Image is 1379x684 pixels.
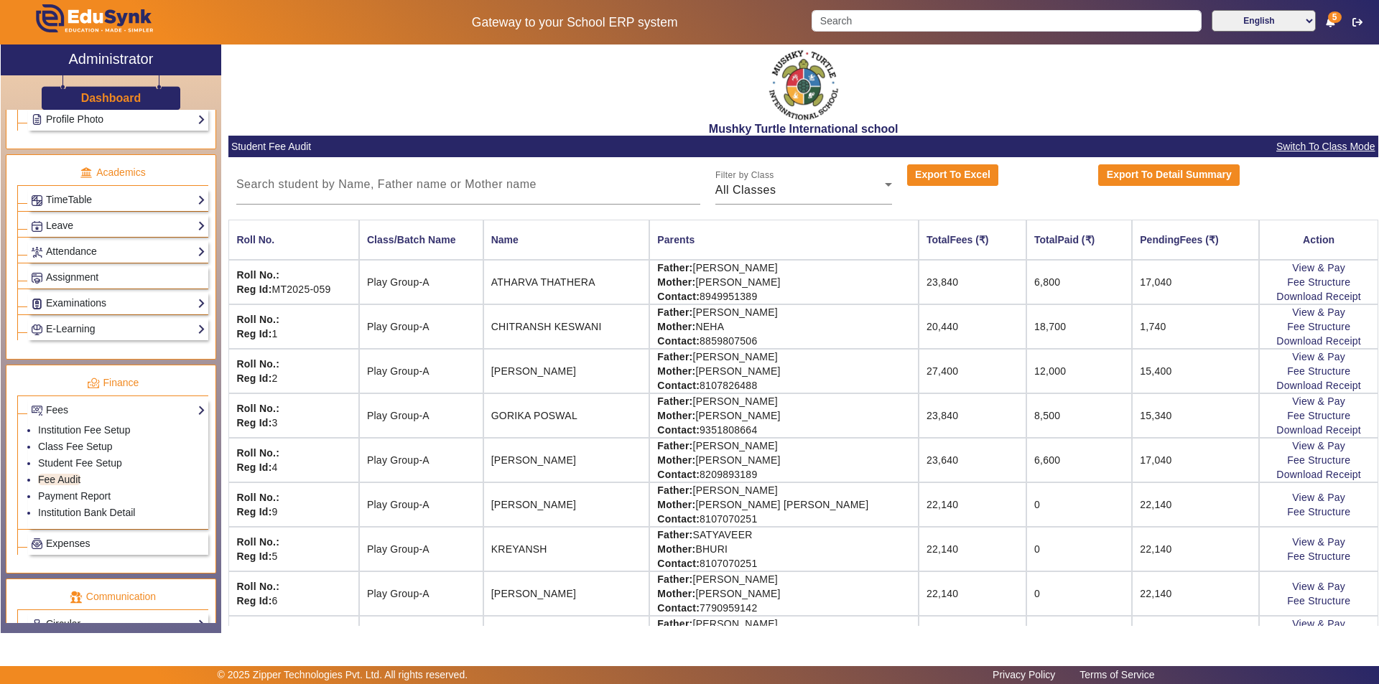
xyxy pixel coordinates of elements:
strong: Roll No.: [236,492,279,503]
img: academic.png [80,167,93,179]
td: 23,840 [919,393,1026,438]
td: 22,140 [1132,616,1259,660]
td: 9 [228,482,359,527]
a: Administrator [1,44,221,75]
strong: Roll No.: [236,447,279,459]
button: Export To Excel [907,164,999,186]
td: SATYAVEER BHURI 8107070251 [649,527,919,571]
div: PendingFees (₹) [1140,232,1218,248]
a: View & Pay [1292,581,1345,592]
td: 1,740 [1132,304,1259,349]
td: 20,440 [919,304,1026,349]
td: 15,400 [1132,349,1259,393]
strong: Contact: [657,469,700,480]
td: [PERSON_NAME] [483,349,650,393]
td: ATHARVA THATHERA [483,260,650,304]
td: [PERSON_NAME] [PERSON_NAME] 7790959142 [649,571,919,616]
a: Class Fee Setup [38,441,113,452]
strong: Contact: [657,602,700,614]
a: Fee Audit [38,474,80,485]
span: Assignment [46,271,98,283]
h3: Dashboard [81,91,141,105]
div: PendingFees (₹) [1140,232,1251,248]
strong: Mother: [657,588,695,599]
td: 22,140 [919,482,1026,527]
td: [PERSON_NAME] [PERSON_NAME] [PERSON_NAME] 8107070251 [649,482,919,527]
td: [PERSON_NAME] [PERSON_NAME] 7790959142 [649,616,919,660]
strong: Father: [657,529,692,540]
td: 22,140 [1132,571,1259,616]
th: Action [1259,220,1378,260]
strong: Contact: [657,380,700,391]
td: [PERSON_NAME] [483,616,650,660]
a: View & Pay [1292,351,1345,362]
p: Academics [17,165,208,180]
td: 15,340 [1132,393,1259,438]
a: Payment Report [38,490,111,502]
strong: Reg Id: [236,462,271,473]
td: [PERSON_NAME] [483,482,650,527]
td: 7 [228,616,359,660]
p: © 2025 Zipper Technologies Pvt. Ltd. All rights reserved. [218,667,468,683]
td: 3 [228,393,359,438]
span: Switch To Class Mode [1276,139,1375,155]
td: [PERSON_NAME] NEHA 8859807506 [649,304,919,349]
strong: Mother: [657,321,695,332]
td: 0 [1026,571,1132,616]
img: Payroll.png [32,538,42,549]
img: f2cfa3ea-8c3d-4776-b57d-4b8cb03411bc [768,48,840,122]
a: Fee Structure [1287,410,1350,421]
img: communication.png [70,591,83,604]
a: Student Fee Setup [38,457,122,469]
td: Play Group-A [359,349,483,393]
input: Search [812,10,1201,32]
td: 1 [228,304,359,349]
td: Play Group-A [359,438,483,482]
td: Play Group-A [359,571,483,616]
strong: Father: [657,351,692,362]
td: CHITRANSH KESWANI [483,304,650,349]
strong: Reg Id: [236,284,271,295]
a: View & Pay [1292,440,1345,451]
strong: Roll No.: [236,581,279,592]
div: TotalFees (₹) [927,232,989,248]
a: Institution Bank Detail [38,507,135,518]
a: Terms of Service [1072,665,1161,684]
strong: Reg Id: [236,595,271,606]
strong: Mother: [657,543,695,555]
strong: Father: [657,262,692,273]
strong: Roll No.: [236,403,279,414]
td: Play Group-A [359,527,483,571]
a: Fee Structure [1287,321,1350,332]
td: 18,700 [1026,304,1132,349]
div: Roll No. [236,232,274,248]
td: [PERSON_NAME] [483,571,650,616]
h2: Administrator [69,50,154,67]
a: Expenses [31,535,205,552]
td: GORIKA POSWAL [483,393,650,438]
a: View & Pay [1292,618,1345,629]
td: [PERSON_NAME] [483,438,650,482]
strong: Mother: [657,276,695,288]
strong: Reg Id: [236,328,271,339]
td: Play Group-A [359,304,483,349]
img: finance.png [87,377,100,390]
td: 8,500 [1026,393,1132,438]
th: Class/Batch Name [359,220,483,260]
a: Fee Structure [1287,551,1350,562]
strong: Father: [657,484,692,496]
td: MT2025-059 [228,260,359,304]
td: [PERSON_NAME] [PERSON_NAME] 8209893189 [649,438,919,482]
td: 0 [1026,482,1132,527]
strong: Roll No.: [236,625,279,637]
p: Communication [17,589,208,604]
a: View & Pay [1292,262,1345,273]
strong: Mother: [657,499,695,510]
a: Fee Structure [1287,506,1350,517]
strong: Mother: [657,454,695,466]
strong: Reg Id: [236,551,271,562]
a: Institution Fee Setup [38,424,130,436]
a: View & Pay [1292,395,1345,407]
td: KREYANSH [483,527,650,571]
span: All Classes [715,184,776,196]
